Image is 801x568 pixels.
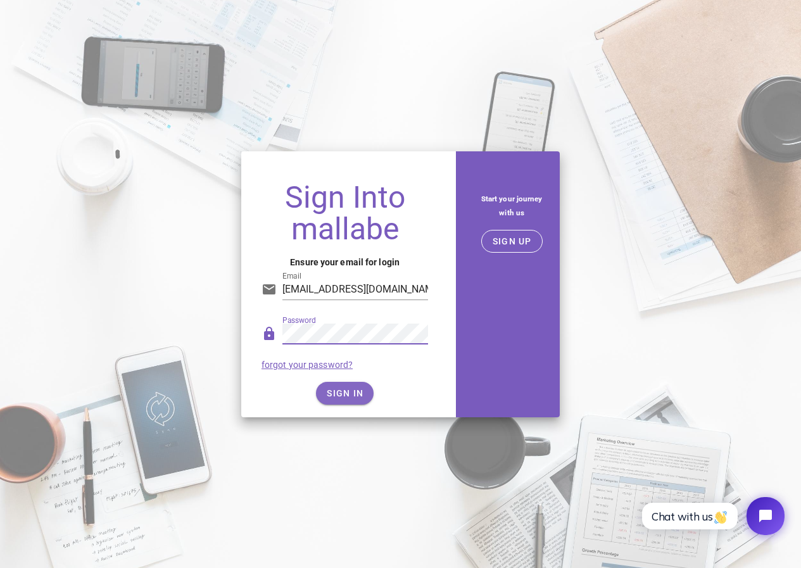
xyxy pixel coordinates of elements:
button: SIGN UP [481,230,543,253]
iframe: Tidio Chat [628,486,795,546]
label: Email [282,272,301,281]
h1: Sign Into mallabe [262,182,428,245]
a: forgot your password? [262,360,353,370]
h5: Start your journey with us [474,192,550,220]
h4: Ensure your email for login [262,255,428,269]
span: SIGN UP [492,236,532,246]
span: SIGN IN [326,388,363,398]
label: Password [282,316,316,325]
button: SIGN IN [316,382,374,405]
